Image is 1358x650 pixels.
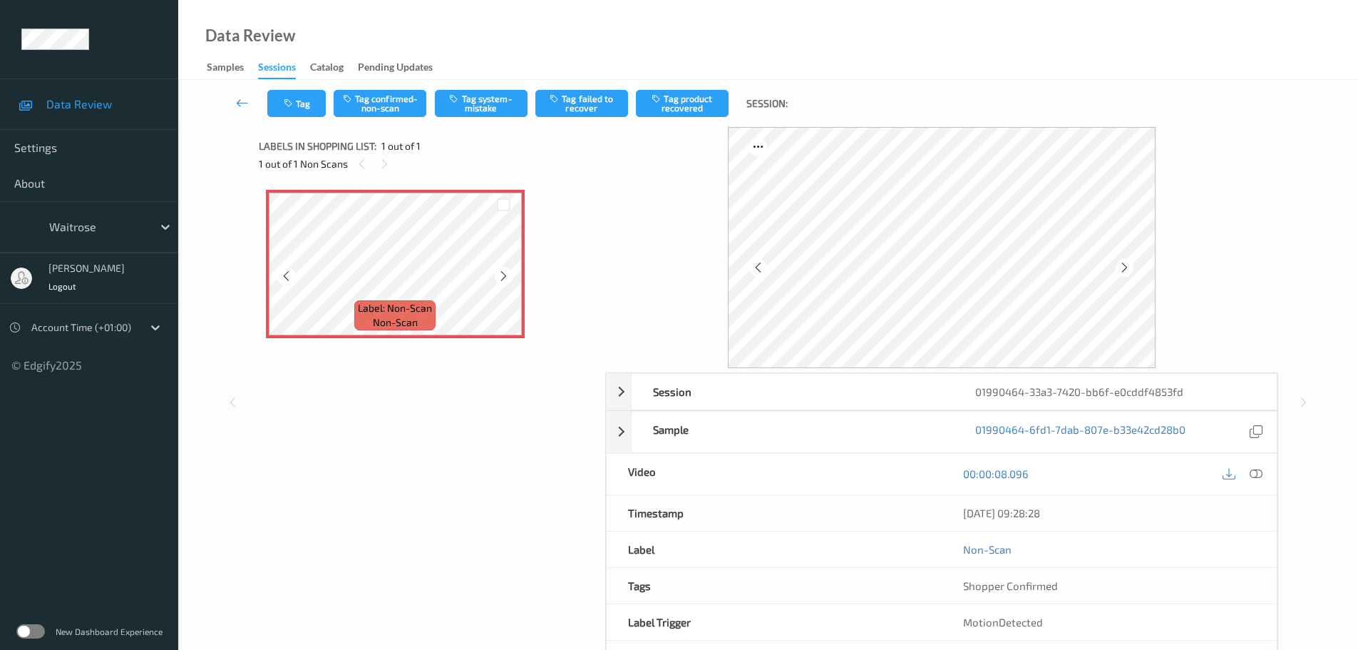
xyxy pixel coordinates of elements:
span: Shopper Confirmed [963,579,1058,592]
span: non-scan [373,315,418,330]
div: [DATE] 09:28:28 [963,506,1255,520]
a: Samples [207,58,258,78]
div: Sample01990464-6fd1-7dab-807e-b33e42cd28b0 [606,411,1277,453]
button: Tag product recovered [636,90,729,117]
div: Pending Updates [358,60,433,78]
a: Catalog [310,58,358,78]
span: 1 out of 1 [381,139,421,153]
span: Label: Non-Scan [358,301,432,315]
a: Sessions [258,58,310,79]
button: Tag failed to recover [535,90,628,117]
div: Samples [207,60,244,78]
div: Label Trigger [607,604,942,640]
button: Tag [267,90,326,117]
div: Catalog [310,60,344,78]
span: Labels in shopping list: [259,139,376,153]
button: Tag confirmed-non-scan [334,90,426,117]
div: Label [607,532,942,567]
a: Pending Updates [358,58,447,78]
div: Video [607,454,942,494]
div: Session [632,374,954,410]
div: MotionDetected [942,604,1277,640]
div: Timestamp [607,495,942,531]
div: Sessions [258,60,296,79]
div: Session01990464-33a3-7420-bb6f-e0cddf4853fd [606,373,1277,410]
span: Session: [746,96,788,111]
a: 00:00:08.096 [963,467,1029,481]
div: Tags [607,568,942,604]
button: Tag system-mistake [435,90,528,117]
div: Data Review [205,29,295,43]
div: Sample [632,412,954,452]
div: 1 out of 1 Non Scans [259,155,595,173]
div: 01990464-33a3-7420-bb6f-e0cddf4853fd [954,374,1276,410]
a: Non-Scan [963,542,1012,557]
a: 01990464-6fd1-7dab-807e-b33e42cd28b0 [975,422,1185,442]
